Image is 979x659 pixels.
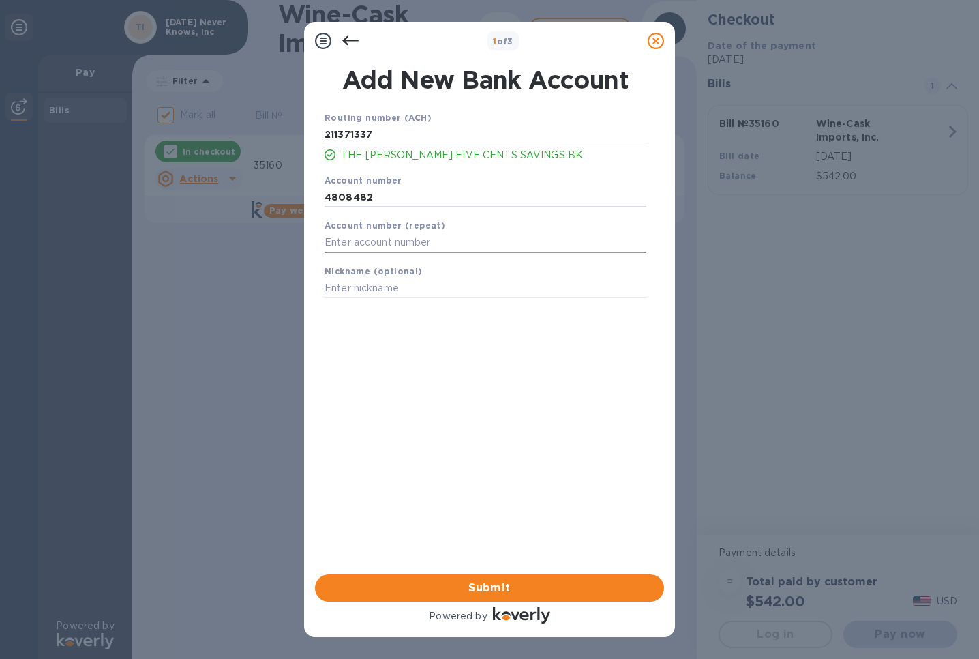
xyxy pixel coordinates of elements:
[325,266,423,276] b: Nickname (optional)
[325,125,646,145] input: Enter routing number
[493,36,513,46] b: of 3
[326,580,653,596] span: Submit
[429,609,487,624] p: Powered by
[325,220,445,231] b: Account number (repeat)
[493,36,496,46] span: 1
[325,113,432,123] b: Routing number (ACH)
[341,148,646,162] p: THE [PERSON_NAME] FIVE CENTS SAVINGS BK
[325,175,402,186] b: Account number
[315,574,664,602] button: Submit
[325,187,646,207] input: Enter account number
[325,233,646,253] input: Enter account number
[325,278,646,299] input: Enter nickname
[316,65,654,94] h1: Add New Bank Account
[493,607,550,624] img: Logo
